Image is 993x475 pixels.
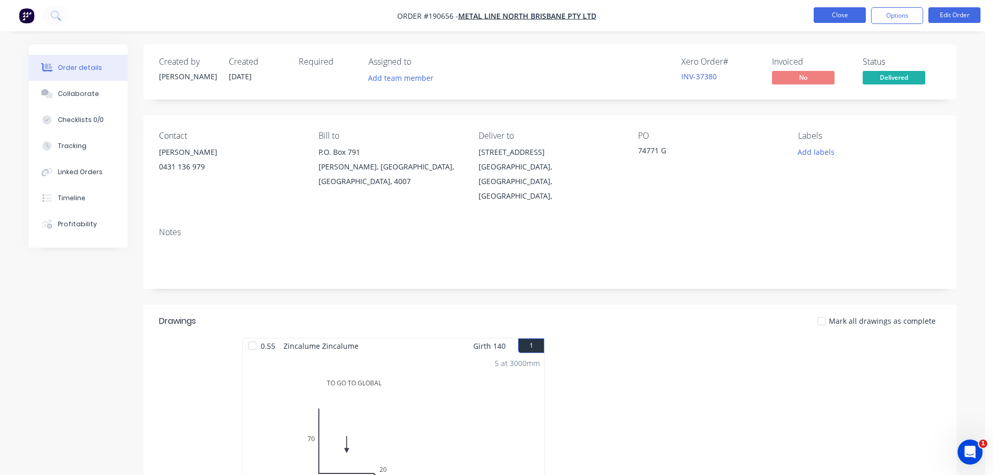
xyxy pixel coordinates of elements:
[681,71,717,81] a: INV-37380
[163,4,183,24] button: Home
[29,211,128,237] button: Profitability
[798,131,941,141] div: Labels
[46,77,64,85] span: Team
[58,63,102,72] div: Order details
[863,71,925,84] span: Delivered
[159,227,941,237] div: Notes
[473,338,506,354] span: Girth 140
[58,141,87,151] div: Tracking
[8,60,200,167] div: Team says…
[318,145,461,189] div: P.O. Box 791[PERSON_NAME], [GEOGRAPHIC_DATA], [GEOGRAPHIC_DATA], 4007
[318,160,461,189] div: [PERSON_NAME], [GEOGRAPHIC_DATA], [GEOGRAPHIC_DATA], 4007
[863,57,941,67] div: Status
[8,60,200,155] div: Profile image for TeamTeamfrom FactoryHi [PERSON_NAME],If your team is laser cutting components, ...
[58,115,104,125] div: Checklists 0/0
[256,338,279,354] span: 0.55
[29,107,128,133] button: Checklists 0/0
[29,81,128,107] button: Collaborate
[928,7,980,23] button: Edit Order
[159,71,216,82] div: [PERSON_NAME]
[479,160,621,203] div: [GEOGRAPHIC_DATA], [GEOGRAPHIC_DATA], [GEOGRAPHIC_DATA],
[179,337,195,354] button: Send a message…
[318,131,461,141] div: Bill to
[518,338,544,353] button: 1
[772,57,850,67] div: Invoiced
[19,8,34,23] img: Factory
[29,55,128,81] button: Order details
[638,145,768,160] div: 74771 G
[681,57,759,67] div: Xero Order #
[369,71,439,85] button: Add team member
[958,440,983,465] iframe: Intercom live chat
[29,159,128,185] button: Linked Orders
[33,342,41,350] button: Gif picker
[479,131,621,141] div: Deliver to
[7,4,27,24] button: go back
[50,342,58,350] button: Upload attachment
[229,57,286,67] div: Created
[479,145,621,160] div: [STREET_ADDRESS]
[363,71,439,85] button: Add team member
[51,13,114,23] p: Active over [DATE]
[299,57,356,67] div: Required
[397,11,458,21] span: Order #190656 -
[229,71,252,81] span: [DATE]
[58,167,103,177] div: Linked Orders
[58,220,97,229] div: Profitability
[792,145,840,159] button: Add labels
[58,89,99,99] div: Collaborate
[479,145,621,203] div: [STREET_ADDRESS][GEOGRAPHIC_DATA], [GEOGRAPHIC_DATA], [GEOGRAPHIC_DATA],
[159,57,216,67] div: Created by
[279,338,363,354] span: Zincalume Zincalume
[871,7,923,24] button: Options
[159,315,196,327] div: Drawings
[814,7,866,23] button: Close
[29,185,128,211] button: Timeline
[16,342,24,350] button: Emoji picker
[58,193,85,203] div: Timeline
[159,145,302,178] div: [PERSON_NAME]0431 136 979
[64,77,107,85] span: from Factory
[829,315,936,326] span: Mark all drawings as complete
[979,440,987,448] span: 1
[458,11,596,21] a: Metal Line North Brisbane Pty Ltd
[638,131,781,141] div: PO
[30,6,46,22] img: Profile image for Team
[29,133,128,159] button: Tracking
[863,71,925,87] button: Delivered
[159,145,302,160] div: [PERSON_NAME]
[183,4,202,23] div: Close
[159,131,302,141] div: Contact
[318,145,461,160] div: P.O. Box 791
[159,160,302,174] div: 0431 136 979
[495,358,540,369] div: 5 at 3000mm
[21,73,38,90] img: Profile image for Team
[51,5,72,13] h1: Team
[772,71,835,84] span: No
[9,320,200,337] textarea: Message…
[66,342,75,350] button: Start recording
[369,57,473,67] div: Assigned to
